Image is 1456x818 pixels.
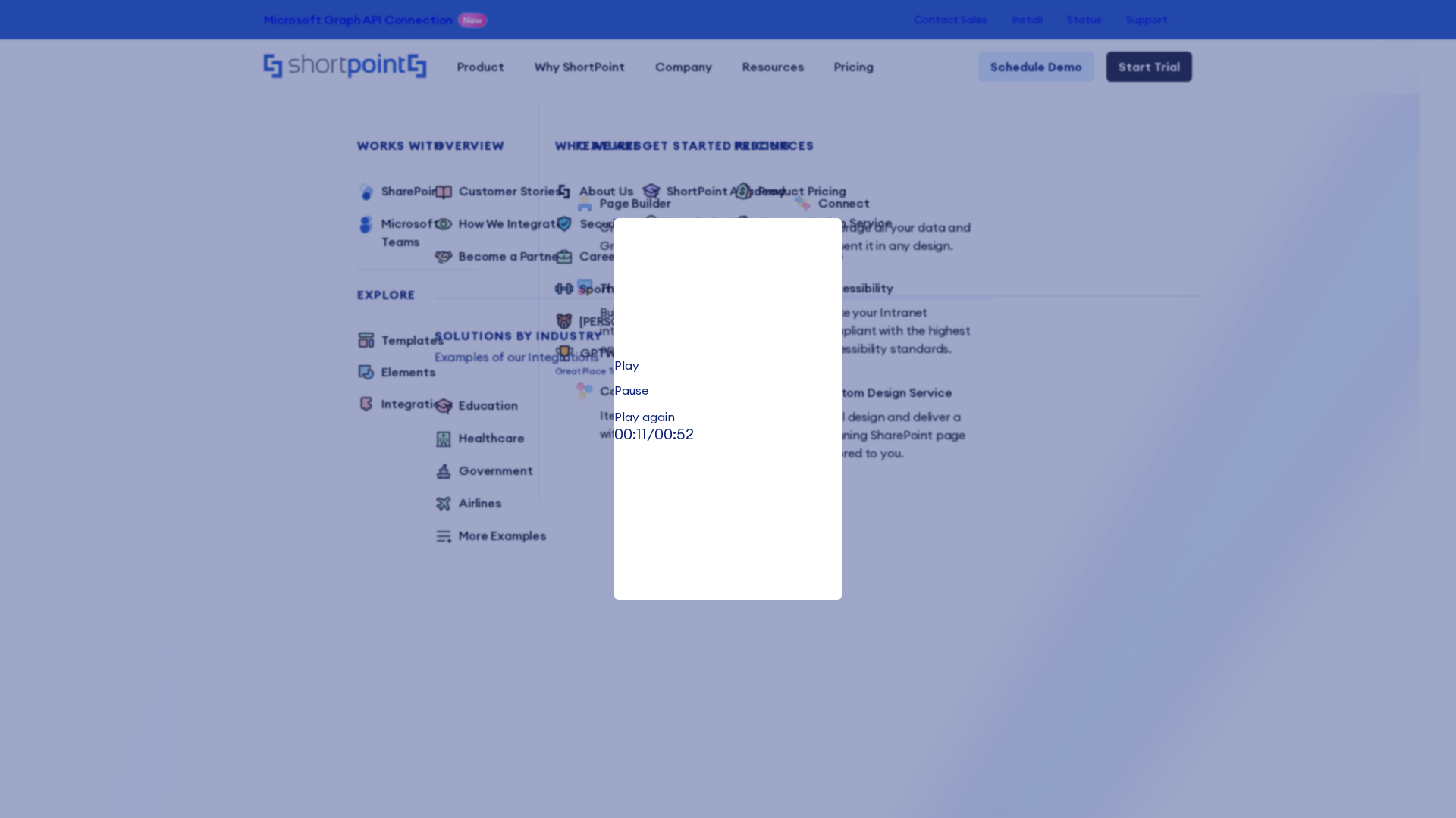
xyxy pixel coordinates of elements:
[654,424,694,443] span: 00:52
[614,411,842,423] div: Play again
[614,384,842,396] div: Pause
[614,359,842,371] div: Play
[614,218,842,332] video: Your browser does not support the video tag.
[614,424,647,443] span: 00:11
[614,423,842,445] p: /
